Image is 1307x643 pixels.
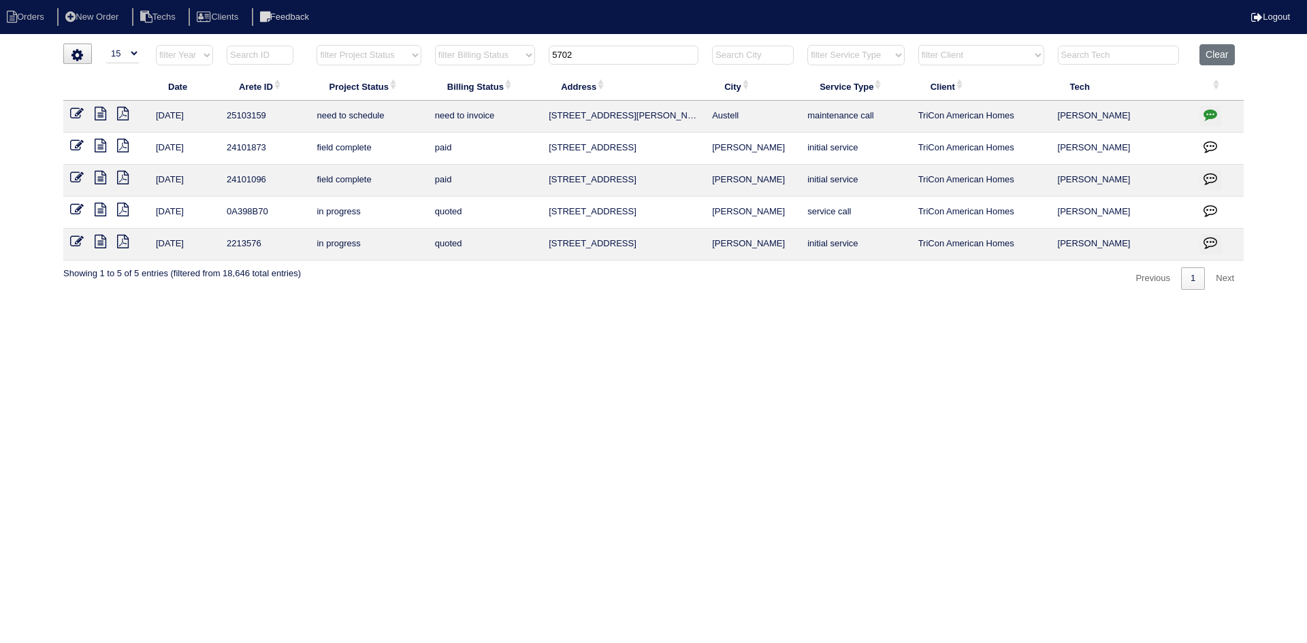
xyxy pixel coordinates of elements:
[801,197,911,229] td: service call
[227,46,293,65] input: Search ID
[1051,229,1193,261] td: [PERSON_NAME]
[705,72,801,101] th: City: activate to sort column ascending
[1051,165,1193,197] td: [PERSON_NAME]
[428,197,542,229] td: quoted
[1199,44,1234,65] button: Clear
[705,165,801,197] td: [PERSON_NAME]
[1051,197,1193,229] td: [PERSON_NAME]
[1181,267,1205,290] a: 1
[310,133,427,165] td: field complete
[542,133,705,165] td: [STREET_ADDRESS]
[189,12,249,22] a: Clients
[310,229,427,261] td: in progress
[132,12,187,22] a: Techs
[801,72,911,101] th: Service Type: activate to sort column ascending
[542,72,705,101] th: Address: activate to sort column ascending
[310,101,427,133] td: need to schedule
[428,101,542,133] td: need to invoice
[428,229,542,261] td: quoted
[911,72,1051,101] th: Client: activate to sort column ascending
[705,197,801,229] td: [PERSON_NAME]
[801,165,911,197] td: initial service
[189,8,249,27] li: Clients
[1051,101,1193,133] td: [PERSON_NAME]
[310,165,427,197] td: field complete
[1126,267,1180,290] a: Previous
[252,8,320,27] li: Feedback
[705,133,801,165] td: [PERSON_NAME]
[220,133,310,165] td: 24101873
[542,229,705,261] td: [STREET_ADDRESS]
[542,165,705,197] td: [STREET_ADDRESS]
[542,197,705,229] td: [STREET_ADDRESS]
[63,261,301,280] div: Showing 1 to 5 of 5 entries (filtered from 18,646 total entries)
[542,101,705,133] td: [STREET_ADDRESS][PERSON_NAME]
[1058,46,1179,65] input: Search Tech
[220,197,310,229] td: 0A398B70
[712,46,794,65] input: Search City
[220,72,310,101] th: Arete ID: activate to sort column ascending
[57,12,129,22] a: New Order
[149,133,220,165] td: [DATE]
[705,229,801,261] td: [PERSON_NAME]
[911,101,1051,133] td: TriCon American Homes
[220,165,310,197] td: 24101096
[911,133,1051,165] td: TriCon American Homes
[57,8,129,27] li: New Order
[801,101,911,133] td: maintenance call
[801,229,911,261] td: initial service
[149,197,220,229] td: [DATE]
[149,229,220,261] td: [DATE]
[1251,12,1290,22] a: Logout
[911,165,1051,197] td: TriCon American Homes
[132,8,187,27] li: Techs
[911,229,1051,261] td: TriCon American Homes
[149,101,220,133] td: [DATE]
[705,101,801,133] td: Austell
[310,197,427,229] td: in progress
[911,197,1051,229] td: TriCon American Homes
[1193,72,1244,101] th: : activate to sort column ascending
[149,165,220,197] td: [DATE]
[1051,72,1193,101] th: Tech
[310,72,427,101] th: Project Status: activate to sort column ascending
[1206,267,1244,290] a: Next
[549,46,698,65] input: Search Address
[428,133,542,165] td: paid
[220,229,310,261] td: 2213576
[801,133,911,165] td: initial service
[428,72,542,101] th: Billing Status: activate to sort column ascending
[428,165,542,197] td: paid
[220,101,310,133] td: 25103159
[1051,133,1193,165] td: [PERSON_NAME]
[149,72,220,101] th: Date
